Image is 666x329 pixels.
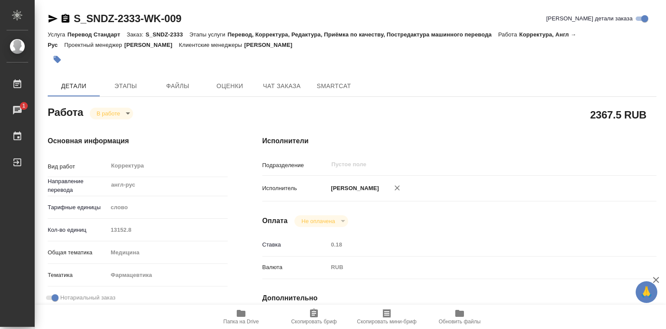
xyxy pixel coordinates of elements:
[228,31,498,38] p: Перевод, Корректура, Редактура, Приёмка по качеству, Постредактура машинного перевода
[48,162,108,171] p: Вид работ
[48,50,67,69] button: Добавить тэг
[48,31,67,38] p: Услуга
[48,177,108,194] p: Направление перевода
[108,224,227,236] input: Пустое поле
[74,13,181,24] a: S_SNDZ-2333-WK-009
[17,102,30,110] span: 1
[108,268,227,283] div: Фармацевтика
[299,217,337,225] button: Не оплачена
[105,81,147,92] span: Этапы
[108,200,227,215] div: слово
[328,184,379,193] p: [PERSON_NAME]
[262,161,328,170] p: Подразделение
[64,42,124,48] p: Проектный менеджер
[124,42,179,48] p: [PERSON_NAME]
[639,283,654,301] span: 🙏
[48,13,58,24] button: Скопировать ссылку для ЯМессенджера
[262,263,328,272] p: Валюта
[262,184,328,193] p: Исполнитель
[261,81,303,92] span: Чат заказа
[2,99,33,121] a: 1
[313,81,355,92] span: SmartCat
[205,305,277,329] button: Папка на Drive
[328,238,624,251] input: Пустое поле
[209,81,251,92] span: Оценки
[127,31,145,38] p: Заказ:
[60,293,115,302] span: Нотариальный заказ
[189,31,228,38] p: Этапы услуги
[94,110,123,117] button: В работе
[262,293,656,303] h4: Дополнительно
[262,216,288,226] h4: Оплата
[146,31,189,38] p: S_SNDZ-2333
[48,271,108,280] p: Тематика
[179,42,245,48] p: Клиентские менеджеры
[277,305,350,329] button: Скопировать бриф
[350,305,423,329] button: Скопировать мини-бриф
[590,107,646,122] h2: 2367.5 RUB
[328,260,624,275] div: RUB
[439,319,481,325] span: Обновить файлы
[53,81,95,92] span: Детали
[262,240,328,249] p: Ставка
[546,14,633,23] span: [PERSON_NAME] детали заказа
[223,319,259,325] span: Папка на Drive
[388,178,407,197] button: Удалить исполнителя
[48,104,83,119] h2: Работа
[90,108,133,119] div: В работе
[423,305,496,329] button: Обновить файлы
[262,136,656,146] h4: Исполнители
[291,319,336,325] span: Скопировать бриф
[157,81,199,92] span: Файлы
[48,136,228,146] h4: Основная информация
[48,248,108,257] p: Общая тематика
[67,31,127,38] p: Перевод Стандарт
[294,215,348,227] div: В работе
[244,42,299,48] p: [PERSON_NAME]
[357,319,416,325] span: Скопировать мини-бриф
[48,203,108,212] p: Тарифные единицы
[60,13,71,24] button: Скопировать ссылку
[636,281,657,303] button: 🙏
[108,245,227,260] div: Медицина
[330,159,603,170] input: Пустое поле
[48,226,108,234] p: Кол-во единиц
[498,31,519,38] p: Работа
